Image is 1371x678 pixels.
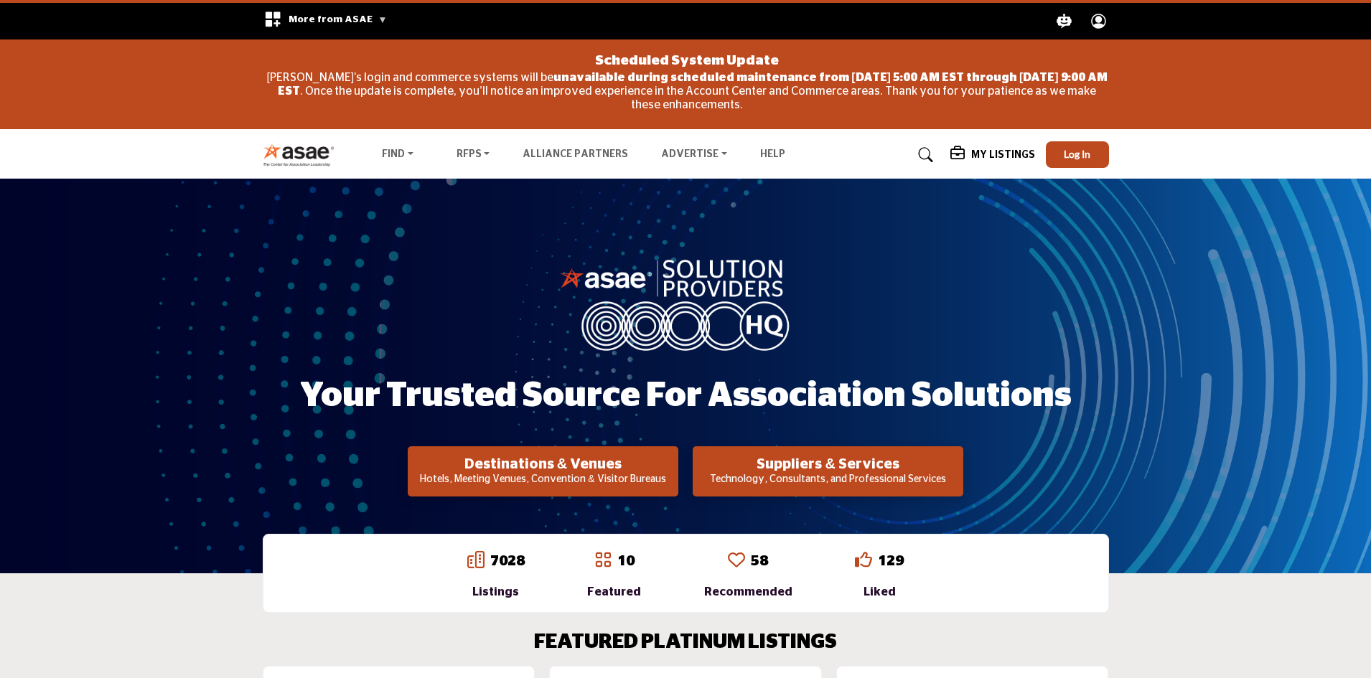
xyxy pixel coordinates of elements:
[278,72,1107,97] strong: unavailable during scheduled maintenance from [DATE] 5:00 AM EST through [DATE] 9:00 AM EST
[971,149,1035,161] h5: My Listings
[408,446,678,496] button: Destinations & Venues Hotels, Meeting Venues, Convention & Visitor Bureaus
[523,149,628,159] a: Alliance Partners
[594,551,612,571] a: Go to Featured
[1046,141,1109,168] button: Log In
[617,554,635,568] a: 10
[950,146,1035,164] div: My Listings
[697,456,959,473] h2: Suppliers & Services
[704,583,792,601] div: Recommended
[266,71,1108,113] p: [PERSON_NAME]'s login and commerce systems will be . Once the update is complete, you'll notice a...
[728,551,745,571] a: Go to Recommended
[693,446,963,496] button: Suppliers & Services Technology, Consultants, and Professional Services
[760,149,785,159] a: Help
[263,143,342,166] img: Site Logo
[651,145,737,165] a: Advertise
[300,374,1072,418] h1: Your Trusted Source for Association Solutions
[878,554,904,568] a: 129
[467,583,525,601] div: Listings
[751,554,768,568] a: 58
[372,145,424,165] a: Find
[904,143,942,166] a: Search
[697,473,959,487] p: Technology, Consultants, and Professional Services
[446,145,500,165] a: RFPs
[412,473,674,487] p: Hotels, Meeting Venues, Convention & Visitor Bureaus
[490,554,525,568] a: 7028
[255,3,396,39] div: More from ASAE
[855,551,872,568] i: Go to Liked
[412,456,674,473] h2: Destinations & Venues
[587,583,641,601] div: Featured
[266,47,1108,71] div: Scheduled System Update
[1064,148,1090,160] span: Log In
[560,256,811,351] img: image
[289,14,387,24] span: More from ASAE
[534,631,837,655] h2: FEATURED PLATINUM LISTINGS
[855,583,904,601] div: Liked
